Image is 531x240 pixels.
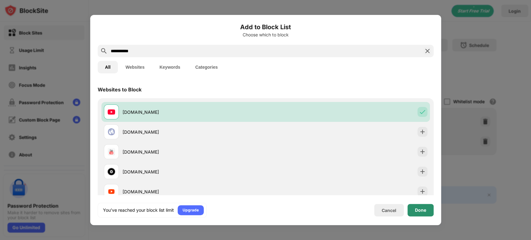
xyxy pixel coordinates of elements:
[152,61,188,73] button: Keywords
[424,47,431,55] img: search-close
[118,61,152,73] button: Websites
[108,168,115,175] img: favicons
[98,61,118,73] button: All
[183,207,199,213] div: Upgrade
[100,47,108,55] img: search.svg
[123,149,266,155] div: [DOMAIN_NAME]
[382,208,396,213] div: Cancel
[108,108,115,116] img: favicons
[108,128,115,136] img: favicons
[123,109,266,115] div: [DOMAIN_NAME]
[123,129,266,135] div: [DOMAIN_NAME]
[103,207,174,213] div: You’ve reached your block list limit
[188,61,225,73] button: Categories
[415,208,426,213] div: Done
[108,188,115,195] img: favicons
[108,148,115,155] img: favicons
[98,86,142,93] div: Websites to Block
[98,32,434,37] div: Choose which to block
[123,168,266,175] div: [DOMAIN_NAME]
[98,22,434,32] h6: Add to Block List
[123,188,266,195] div: [DOMAIN_NAME]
